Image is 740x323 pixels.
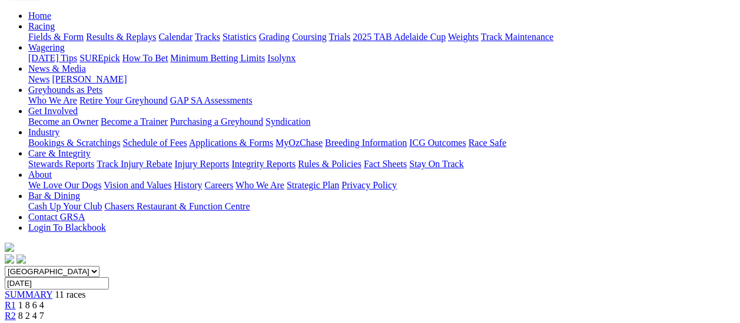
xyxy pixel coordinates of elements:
a: Careers [204,180,233,190]
a: GAP SA Assessments [170,95,253,105]
a: MyOzChase [276,138,323,148]
img: twitter.svg [16,254,26,264]
span: 8 2 4 7 [18,311,44,321]
span: 11 races [55,289,85,299]
a: R2 [5,311,16,321]
a: About [28,169,52,179]
a: Industry [28,127,59,137]
a: Syndication [266,116,310,126]
div: Care & Integrity [28,159,735,169]
a: Isolynx [267,53,296,63]
a: ICG Outcomes [409,138,466,148]
a: Retire Your Greyhound [79,95,168,105]
a: Greyhounds as Pets [28,85,102,95]
a: Vision and Values [104,180,171,190]
a: Trials [328,32,350,42]
a: News [28,74,49,84]
a: R1 [5,300,16,310]
a: News & Media [28,64,86,74]
a: Race Safe [468,138,506,148]
div: Bar & Dining [28,201,735,212]
a: Cash Up Your Club [28,201,102,211]
a: Who We Are [28,95,77,105]
a: Injury Reports [174,159,229,169]
a: Bar & Dining [28,191,80,201]
a: Stewards Reports [28,159,94,169]
a: Breeding Information [325,138,407,148]
a: Integrity Reports [231,159,296,169]
a: Purchasing a Greyhound [170,116,263,126]
a: Coursing [292,32,327,42]
a: Privacy Policy [341,180,397,190]
a: Fact Sheets [364,159,407,169]
a: Schedule of Fees [122,138,187,148]
a: Chasers Restaurant & Function Centre [104,201,250,211]
a: Racing [28,21,55,31]
span: 1 8 6 4 [18,300,44,310]
div: About [28,180,735,191]
div: Racing [28,32,735,42]
a: Become a Trainer [101,116,168,126]
a: Stay On Track [409,159,463,169]
a: SUMMARY [5,289,52,299]
a: We Love Our Dogs [28,180,101,190]
img: logo-grsa-white.png [5,242,14,252]
a: Bookings & Scratchings [28,138,120,148]
a: [PERSON_NAME] [52,74,127,84]
a: Results & Replays [86,32,156,42]
a: Home [28,11,51,21]
a: Weights [448,32,479,42]
a: Login To Blackbook [28,222,106,232]
a: [DATE] Tips [28,53,77,63]
div: Greyhounds as Pets [28,95,735,106]
a: Grading [259,32,290,42]
a: SUREpick [79,53,120,63]
a: Tracks [195,32,220,42]
a: Minimum Betting Limits [170,53,265,63]
a: Statistics [223,32,257,42]
a: Care & Integrity [28,148,91,158]
a: Wagering [28,42,65,52]
a: Strategic Plan [287,180,339,190]
a: Contact GRSA [28,212,85,222]
div: Industry [28,138,735,148]
a: 2025 TAB Adelaide Cup [353,32,446,42]
a: Track Maintenance [481,32,553,42]
a: Become an Owner [28,116,98,126]
div: News & Media [28,74,735,85]
a: Applications & Forms [189,138,273,148]
a: Calendar [158,32,193,42]
a: Fields & Form [28,32,84,42]
img: facebook.svg [5,254,14,264]
a: Track Injury Rebate [97,159,172,169]
a: Rules & Policies [298,159,361,169]
a: Get Involved [28,106,78,116]
div: Wagering [28,53,735,64]
div: Get Involved [28,116,735,127]
a: How To Bet [122,53,168,63]
input: Select date [5,277,109,289]
a: History [174,180,202,190]
a: Who We Are [235,180,284,190]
